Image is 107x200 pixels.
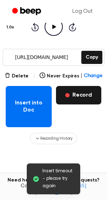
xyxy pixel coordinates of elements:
[40,135,72,142] span: Recording History
[35,184,86,195] a: [EMAIL_ADDRESS][DOMAIN_NAME]
[81,51,102,64] button: Copy
[65,3,100,20] a: Log Out
[81,72,82,80] span: |
[84,72,102,80] span: Change
[33,72,35,80] span: |
[30,133,77,144] button: Recording History
[4,183,103,196] span: Contact us
[7,5,47,18] a: Beep
[5,72,29,80] button: Delete
[6,21,16,33] button: 1.0x
[6,86,52,127] button: Insert into Doc
[42,168,75,190] span: Insert timeout - please try again
[56,86,101,104] button: Record
[40,72,102,80] button: Never Expires|Change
